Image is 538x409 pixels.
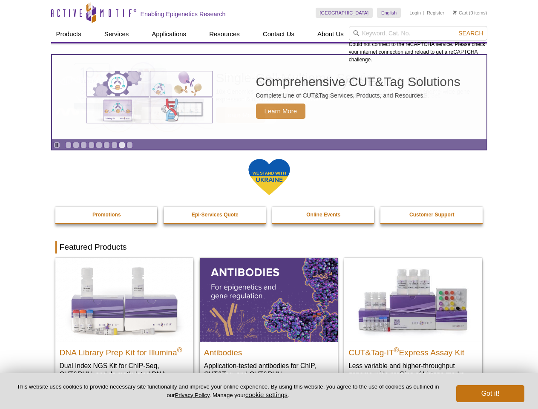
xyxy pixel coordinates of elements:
a: Applications [147,26,191,42]
a: Login [409,10,421,16]
strong: Promotions [92,212,121,218]
li: (0 items) [453,8,487,18]
strong: Online Events [306,212,340,218]
h2: Enabling Epigenetics Research [141,10,226,18]
a: Services [99,26,134,42]
a: Register [427,10,444,16]
a: Online Events [272,207,375,223]
a: Toggle autoplay [54,142,60,148]
a: Epi-Services Quote [164,207,267,223]
a: Privacy Policy [175,392,209,398]
strong: Epi-Services Quote [192,212,239,218]
input: Keyword, Cat. No. [349,26,487,40]
img: CUT&Tag-IT® Express Assay Kit [344,258,482,341]
a: [GEOGRAPHIC_DATA] [316,8,373,18]
a: Go to slide 2 [73,142,79,148]
h2: DNA Library Prep Kit for Illumina [60,344,189,357]
h2: CUT&Tag-IT Express Assay Kit [348,344,478,357]
a: Promotions [55,207,158,223]
a: Go to slide 1 [65,142,72,148]
img: We Stand With Ukraine [248,158,291,196]
h2: Antibodies [204,344,334,357]
a: Customer Support [380,207,483,223]
span: Search [458,30,483,37]
a: CUT&Tag-IT® Express Assay Kit CUT&Tag-IT®Express Assay Kit Less variable and higher-throughput ge... [344,258,482,387]
a: Cart [453,10,468,16]
a: Go to slide 9 [127,142,133,148]
a: Resources [204,26,245,42]
a: Products [51,26,86,42]
li: | [423,8,425,18]
a: Go to slide 5 [96,142,102,148]
p: Less variable and higher-throughput genome-wide profiling of histone marks​. [348,361,478,379]
a: Go to slide 8 [119,142,125,148]
strong: Customer Support [409,212,454,218]
a: Go to slide 4 [88,142,95,148]
sup: ® [394,346,399,353]
a: DNA Library Prep Kit for Illumina DNA Library Prep Kit for Illumina® Dual Index NGS Kit for ChIP-... [55,258,193,395]
p: Application-tested antibodies for ChIP, CUT&Tag, and CUT&RUN. [204,361,334,379]
a: All Antibodies Antibodies Application-tested antibodies for ChIP, CUT&Tag, and CUT&RUN. [200,258,338,387]
h2: Featured Products [55,241,483,253]
button: cookie settings [245,391,288,398]
img: Your Cart [453,10,457,14]
a: Go to slide 6 [104,142,110,148]
img: All Antibodies [200,258,338,341]
button: Search [456,29,486,37]
a: Contact Us [258,26,299,42]
img: DNA Library Prep Kit for Illumina [55,258,193,341]
a: English [377,8,401,18]
p: This website uses cookies to provide necessary site functionality and improve your online experie... [14,383,442,399]
a: Go to slide 3 [81,142,87,148]
sup: ® [177,346,182,353]
a: About Us [312,26,349,42]
div: Could not connect to the reCAPTCHA service. Please check your internet connection and reload to g... [349,26,487,63]
button: Got it! [456,385,524,402]
p: Dual Index NGS Kit for ChIP-Seq, CUT&RUN, and ds methylated DNA assays. [60,361,189,387]
a: Go to slide 7 [111,142,118,148]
